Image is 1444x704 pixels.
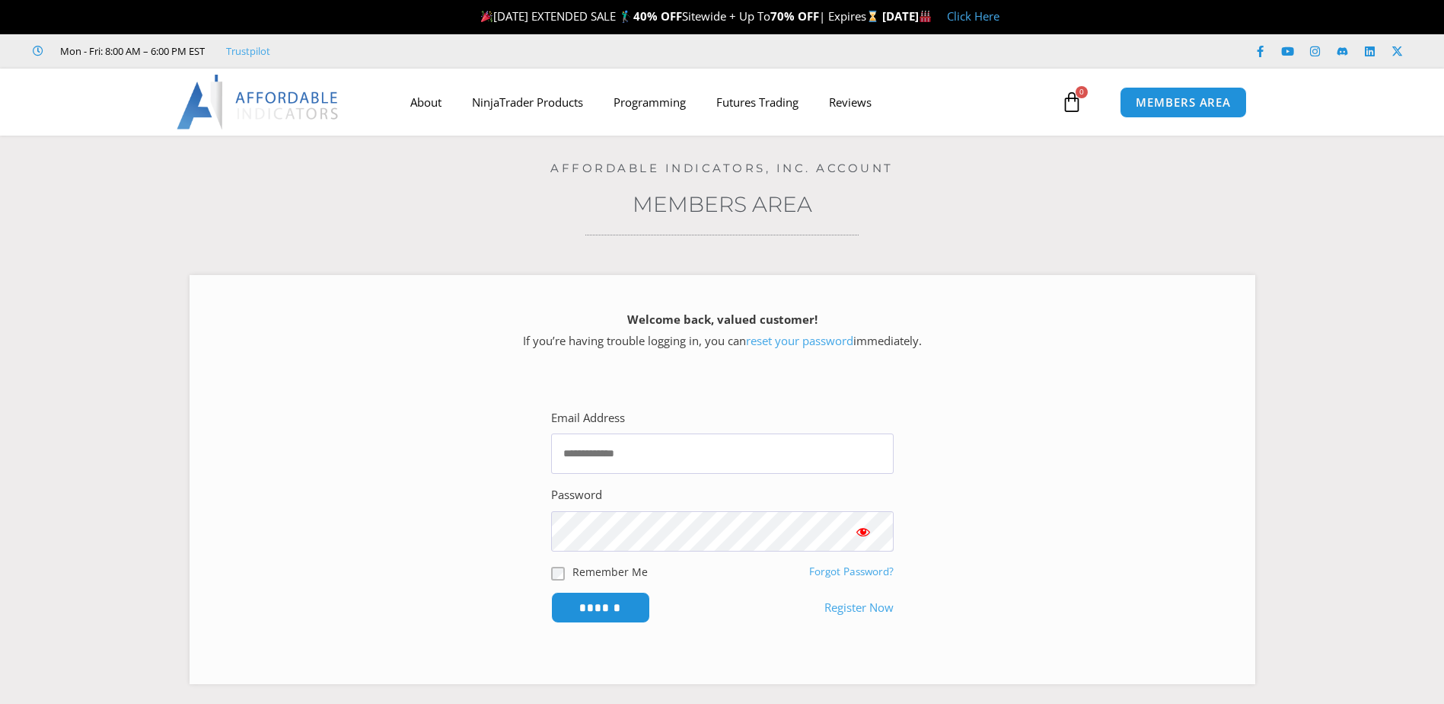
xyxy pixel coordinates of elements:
[1076,86,1088,98] span: 0
[633,8,682,24] strong: 40% OFF
[216,309,1229,352] p: If you’re having trouble logging in, you can immediately.
[1038,80,1105,124] a: 0
[550,161,894,175] a: Affordable Indicators, Inc. Account
[770,8,819,24] strong: 70% OFF
[814,85,887,120] a: Reviews
[1120,87,1247,118] a: MEMBERS AREA
[1136,97,1231,108] span: MEMBERS AREA
[572,564,648,580] label: Remember Me
[920,11,931,22] img: 🏭
[481,11,492,22] img: 🎉
[746,333,853,348] a: reset your password
[824,597,894,619] a: Register Now
[395,85,457,120] a: About
[627,312,818,327] strong: Welcome back, valued customer!
[867,11,878,22] img: ⌛
[633,191,812,217] a: Members Area
[809,565,894,578] a: Forgot Password?
[395,85,1057,120] nav: Menu
[56,42,205,60] span: Mon - Fri: 8:00 AM – 6:00 PM EST
[226,42,270,60] a: Trustpilot
[457,85,598,120] a: NinjaTrader Products
[551,408,625,429] label: Email Address
[701,85,814,120] a: Futures Trading
[477,8,882,24] span: [DATE] EXTENDED SALE 🏌️‍♂️ Sitewide + Up To | Expires
[177,75,340,130] img: LogoAI | Affordable Indicators – NinjaTrader
[598,85,701,120] a: Programming
[833,511,894,552] button: Show password
[882,8,932,24] strong: [DATE]
[947,8,999,24] a: Click Here
[551,485,602,506] label: Password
